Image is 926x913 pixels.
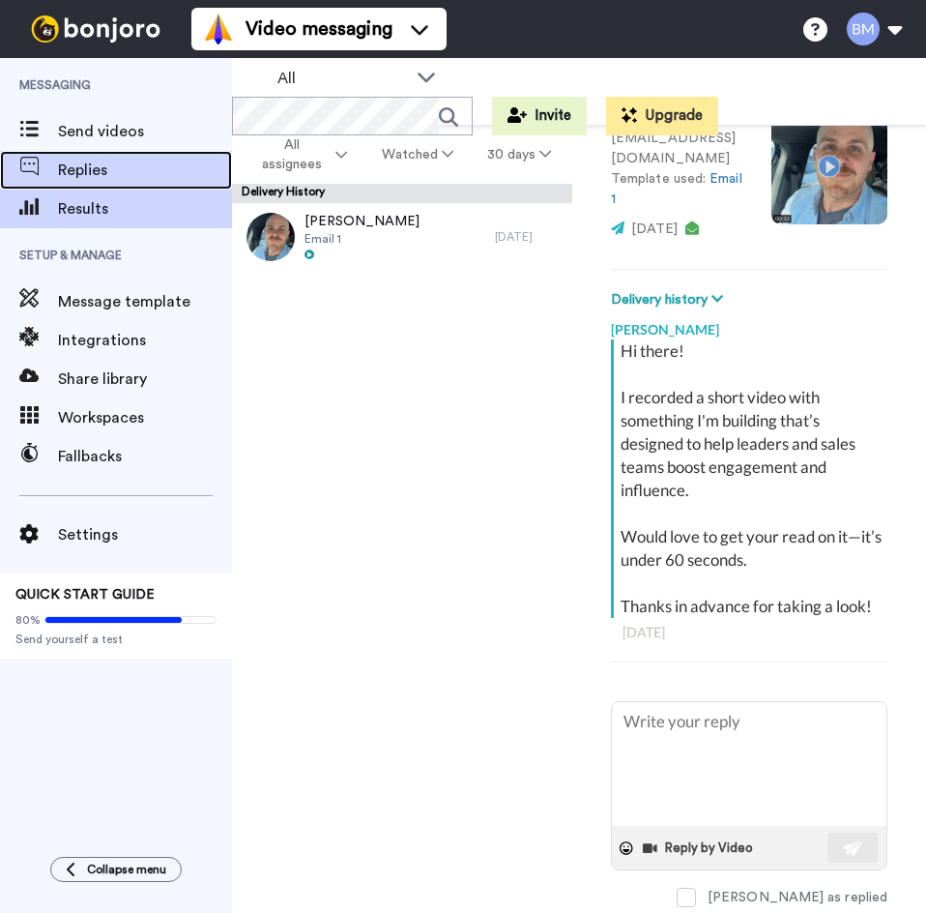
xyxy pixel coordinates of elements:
span: Share library [58,368,232,391]
span: Message template [58,290,232,313]
button: Invite [492,97,587,135]
div: [DATE] [495,229,563,245]
img: bj-logo-header-white.svg [23,15,168,43]
button: All assignees [236,128,364,182]
span: Video messaging [246,15,392,43]
span: Send videos [58,120,232,143]
div: [PERSON_NAME] as replied [708,888,887,907]
a: Email 1 [611,172,742,206]
span: Workspaces [58,406,232,429]
span: Send yourself a test [15,632,217,647]
span: Integrations [58,329,232,352]
button: Upgrade [606,97,718,135]
span: Email 1 [304,231,420,247]
span: Replies [58,159,232,182]
span: Results [58,197,232,221]
span: [DATE] [631,222,678,236]
div: Hi there! I recorded a short video with something I'm building that’s designed to help leaders an... [621,339,883,618]
img: b6f6f2f7-1685-4e46-bd9c-faf8f58377bb-thumb.jpg [246,213,295,261]
span: QUICK START GUIDE [15,588,155,602]
span: All [277,67,407,90]
a: [PERSON_NAME]Email 1[DATE] [232,203,572,271]
span: All assignees [253,135,332,174]
div: [DATE] [622,623,876,642]
button: 30 days [470,137,568,172]
button: Reply by Video [641,834,759,863]
span: 80% [15,612,41,628]
img: vm-color.svg [203,14,234,44]
div: Delivery History [232,184,572,203]
button: Delivery history [611,289,729,310]
button: Watched [364,137,471,172]
span: [PERSON_NAME] [304,212,420,231]
div: [PERSON_NAME] [611,310,887,339]
span: Collapse menu [87,862,166,877]
span: Settings [58,523,232,546]
p: [EMAIL_ADDRESS][DOMAIN_NAME] Template used: [611,129,742,210]
span: Fallbacks [58,445,232,468]
img: send-white.svg [843,840,864,856]
button: Collapse menu [50,857,182,882]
